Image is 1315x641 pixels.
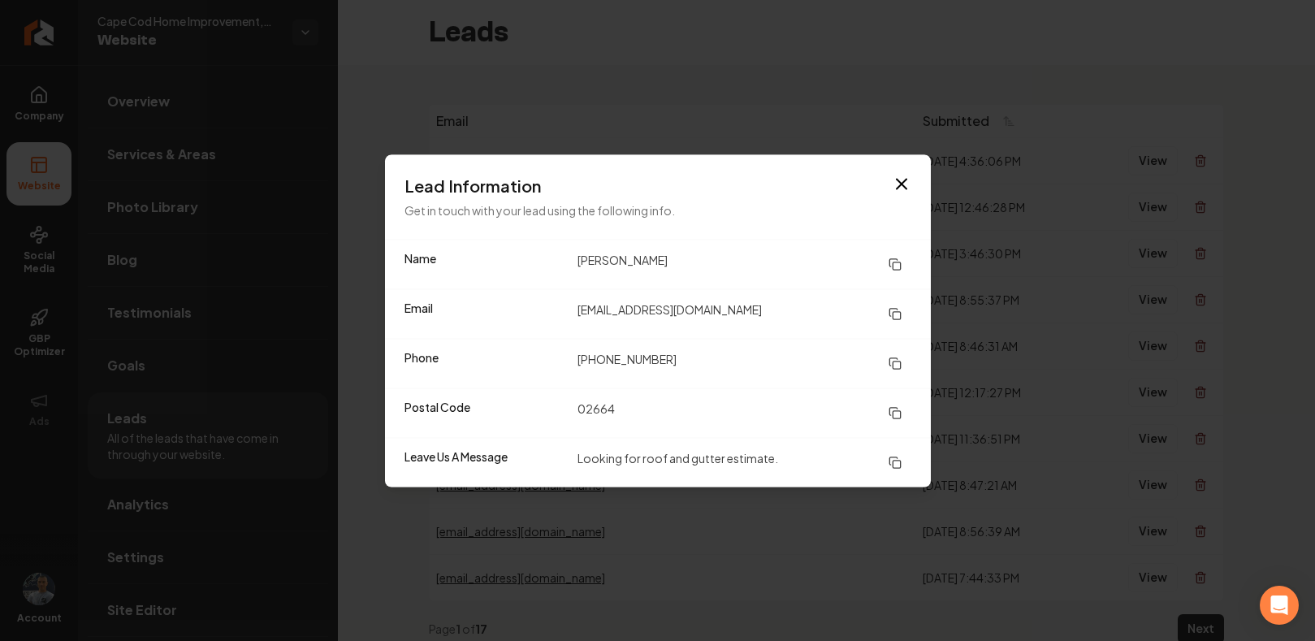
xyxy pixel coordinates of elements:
dd: Looking for roof and gutter estimate. [577,448,911,477]
dt: Name [404,249,564,279]
dt: Phone [404,349,564,378]
h3: Lead Information [404,174,911,197]
dd: 02664 [577,398,911,427]
p: Get in touch with your lead using the following info. [404,200,911,219]
dt: Leave Us A Message [404,448,564,477]
dt: Postal Code [404,398,564,427]
dt: Email [404,299,564,328]
dd: [EMAIL_ADDRESS][DOMAIN_NAME] [577,299,911,328]
dd: [PHONE_NUMBER] [577,349,911,378]
dd: [PERSON_NAME] [577,249,911,279]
